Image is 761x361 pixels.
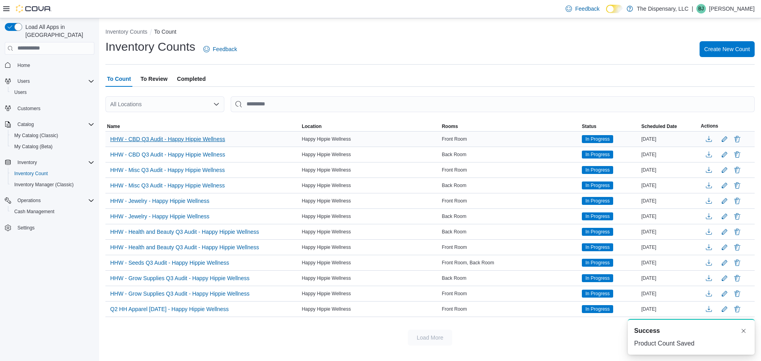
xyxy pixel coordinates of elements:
[300,122,440,131] button: Location
[408,330,452,346] button: Load More
[8,141,98,152] button: My Catalog (Beta)
[302,306,351,312] span: Happy Hippie Wellness
[640,258,699,267] div: [DATE]
[17,197,41,204] span: Operations
[720,164,729,176] button: Edit count details
[585,259,610,266] span: In Progress
[110,228,259,236] span: HHW - Health and Beauty Q3 Audit - Happy Hippie Wellness
[14,223,38,233] a: Settings
[440,304,580,314] div: Front Room
[213,45,237,53] span: Feedback
[640,122,699,131] button: Scheduled Date
[701,123,718,129] span: Actions
[2,157,98,168] button: Inventory
[582,166,613,174] span: In Progress
[110,151,225,159] span: HHW - CBD Q3 Audit - Happy Hippie Wellness
[302,290,351,297] span: Happy Hippie Wellness
[582,151,613,159] span: In Progress
[2,59,98,71] button: Home
[11,131,94,140] span: My Catalog (Classic)
[640,181,699,190] div: [DATE]
[11,207,57,216] a: Cash Management
[732,227,742,237] button: Delete
[732,258,742,267] button: Delete
[440,227,580,237] div: Back Room
[2,195,98,206] button: Operations
[440,289,580,298] div: Front Room
[8,206,98,217] button: Cash Management
[582,243,613,251] span: In Progress
[582,228,613,236] span: In Progress
[17,121,34,128] span: Catalog
[14,196,94,205] span: Operations
[732,273,742,283] button: Delete
[17,225,34,231] span: Settings
[14,170,48,177] span: Inventory Count
[732,150,742,159] button: Delete
[231,96,755,112] input: This is a search bar. After typing your query, hit enter to filter the results lower in the page.
[107,164,228,176] button: HHW - Misc Q3 Audit - Happy Hippie Wellness
[110,197,209,205] span: HHW - Jewelry - Happy Hippie Wellness
[14,158,94,167] span: Inventory
[696,4,706,13] div: Bayli Judd
[720,195,729,207] button: Edit count details
[107,133,228,145] button: HHW - CBD Q3 Audit - Happy Hippie Wellness
[107,288,252,300] button: HHW - Grow Supplies Q3 Audit - Happy Hippie Wellness
[417,334,444,342] span: Load More
[14,143,53,150] span: My Catalog (Beta)
[640,196,699,206] div: [DATE]
[105,39,195,55] h1: Inventory Counts
[704,45,750,53] span: Create New Count
[302,260,351,266] span: Happy Hippie Wellness
[640,289,699,298] div: [DATE]
[107,226,262,238] button: HHW - Health and Beauty Q3 Audit - Happy Hippie Wellness
[640,134,699,144] div: [DATE]
[302,229,351,235] span: Happy Hippie Wellness
[739,326,748,336] button: Dismiss toast
[585,228,610,235] span: In Progress
[640,243,699,252] div: [DATE]
[110,274,249,282] span: HHW - Grow Supplies Q3 Audit - Happy Hippie Wellness
[2,76,98,87] button: Users
[107,195,212,207] button: HHW - Jewelry - Happy Hippie Wellness
[11,131,61,140] a: My Catalog (Classic)
[582,305,613,313] span: In Progress
[302,275,351,281] span: Happy Hippie Wellness
[107,303,232,315] button: Q2 HH Apparel [DATE] - Happy Hippie Wellness
[440,212,580,221] div: Back Room
[16,5,52,13] img: Cova
[11,88,30,97] a: Users
[8,130,98,141] button: My Catalog (Classic)
[11,180,94,189] span: Inventory Manager (Classic)
[606,5,623,13] input: Dark Mode
[582,123,597,130] span: Status
[11,169,94,178] span: Inventory Count
[8,179,98,190] button: Inventory Manager (Classic)
[213,101,220,107] button: Open list of options
[720,133,729,145] button: Edit count details
[582,197,613,205] span: In Progress
[107,257,232,269] button: HHW - Seeds Q3 Audit - Happy Hippie Wellness
[105,29,147,35] button: Inventory Counts
[107,71,131,87] span: To Count
[302,167,351,173] span: Happy Hippie Wellness
[732,243,742,252] button: Delete
[640,212,699,221] div: [DATE]
[634,326,660,336] span: Success
[11,169,51,178] a: Inventory Count
[105,28,755,37] nav: An example of EuiBreadcrumbs
[302,123,321,130] span: Location
[14,132,58,139] span: My Catalog (Classic)
[585,275,610,282] span: In Progress
[107,123,120,130] span: Name
[585,136,610,143] span: In Progress
[302,198,351,204] span: Happy Hippie Wellness
[11,207,94,216] span: Cash Management
[640,227,699,237] div: [DATE]
[585,182,610,189] span: In Progress
[302,182,351,189] span: Happy Hippie Wellness
[641,123,677,130] span: Scheduled Date
[720,241,729,253] button: Edit count details
[582,135,613,143] span: In Progress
